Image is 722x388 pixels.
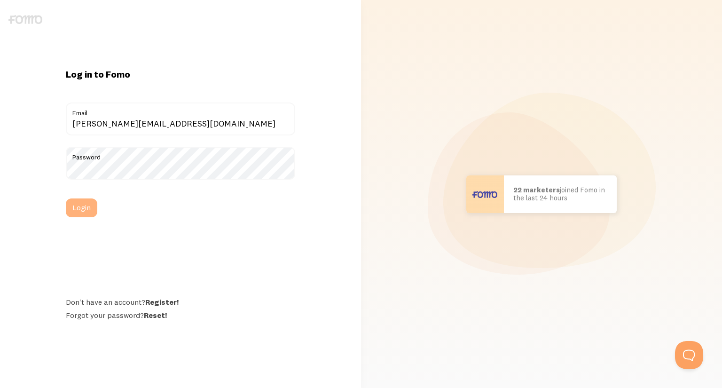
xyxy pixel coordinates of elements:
[66,297,295,307] div: Don't have an account?
[8,15,42,24] img: fomo-logo-gray-b99e0e8ada9f9040e2984d0d95b3b12da0074ffd48d1e5cb62ac37fc77b0b268.svg
[66,103,295,119] label: Email
[144,310,167,320] a: Reset!
[66,310,295,320] div: Forgot your password?
[66,147,295,163] label: Password
[513,186,607,202] p: joined Fomo in the last 24 hours
[66,68,295,80] h1: Log in to Fomo
[675,341,703,369] iframe: Help Scout Beacon - Open
[66,198,97,217] button: Login
[145,297,179,307] a: Register!
[466,175,504,213] img: User avatar
[513,185,560,194] b: 22 marketers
